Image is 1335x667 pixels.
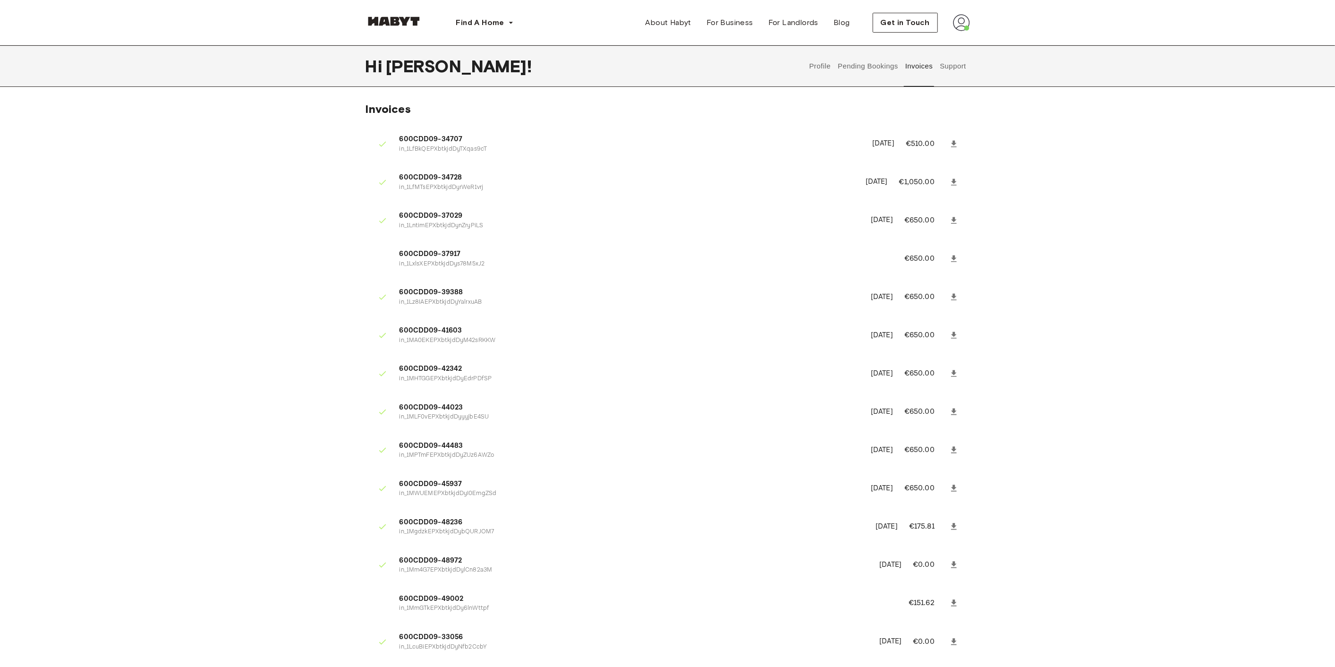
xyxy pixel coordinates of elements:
span: 600CDD09-33056 [400,632,868,643]
p: in_1MA0EKEPXbtkjdDyM42sRKKW [400,336,860,345]
p: €650.00 [904,368,947,379]
p: in_1LntimEPXbtkjdDynZryPiLS [400,222,860,231]
span: 600CDD09-39388 [400,287,860,298]
img: avatar [953,14,970,31]
p: [DATE] [866,177,888,188]
a: About Habyt [638,13,699,32]
p: in_1LfMTsEPXbtkjdDyrWeR1vrj [400,183,854,192]
span: About Habyt [646,17,691,28]
p: €650.00 [904,483,947,494]
p: in_1MWUEMEPXbtkjdDyI0EmgZSd [400,489,860,498]
p: €650.00 [904,330,947,341]
p: €650.00 [904,253,947,265]
p: [DATE] [876,522,898,532]
p: in_1LcuBiEPXbtkjdDyNfb2CcbY [400,643,868,652]
img: Habyt [366,17,422,26]
p: €650.00 [904,445,947,456]
p: €151.62 [909,598,947,609]
span: 600CDD09-44483 [400,441,860,452]
p: [DATE] [871,445,893,456]
p: €175.81 [909,521,947,532]
span: Blog [833,17,850,28]
p: [DATE] [879,636,901,647]
span: 600CDD09-41603 [400,325,860,336]
span: For Business [706,17,753,28]
span: 600CDD09-45937 [400,479,860,490]
span: 600CDD09-37029 [400,211,860,222]
p: €0.00 [913,559,947,571]
p: in_1MHTGGEPXbtkjdDyEdrPDfSP [400,375,860,384]
button: Profile [808,45,832,87]
span: Find A Home [456,17,504,28]
span: Hi [366,56,386,76]
p: [DATE] [871,407,893,418]
a: Blog [826,13,858,32]
p: in_1MgdzkEPXbtkjdDybQURJOM7 [400,528,865,537]
p: [DATE] [871,215,893,226]
button: Invoices [904,45,934,87]
p: €510.00 [906,138,947,150]
div: user profile tabs [806,45,969,87]
p: in_1MmGTkEPXbtkjdDy6lnWttpf [400,604,886,613]
span: Invoices [366,102,411,116]
a: For Landlords [761,13,826,32]
span: 600CDD09-48236 [400,517,865,528]
span: 600CDD09-42342 [400,364,860,375]
p: €0.00 [913,636,947,648]
span: 600CDD09-48972 [400,556,868,566]
span: [PERSON_NAME] ! [386,56,532,76]
p: [DATE] [871,292,893,303]
span: 600CDD09-49002 [400,594,886,605]
p: [DATE] [871,330,893,341]
span: 600CDD09-34707 [400,134,861,145]
p: €650.00 [904,406,947,418]
p: in_1MPTmFEPXbtkjdDyZUz6AWZo [400,451,860,460]
p: [DATE] [871,483,893,494]
p: in_1LxlsXEPXbtkjdDys78M5xJ2 [400,260,882,269]
span: 600CDD09-34728 [400,172,854,183]
p: €650.00 [904,291,947,303]
span: For Landlords [768,17,818,28]
p: in_1Mm4G7EPXbtkjdDylCn82a3M [400,566,868,575]
p: [DATE] [871,368,893,379]
a: For Business [699,13,761,32]
p: €650.00 [904,215,947,226]
p: in_1LfBkQEPXbtkjdDyTXqas9cT [400,145,861,154]
p: in_1Lz8IAEPXbtkjdDyYalrxuAB [400,298,860,307]
span: 600CDD09-44023 [400,402,860,413]
p: €1,050.00 [899,177,947,188]
p: [DATE] [872,138,894,149]
button: Get in Touch [873,13,938,33]
button: Find A Home [449,13,521,32]
p: [DATE] [879,560,901,571]
button: Support [939,45,968,87]
span: 600CDD09-37917 [400,249,882,260]
p: in_1MLF0vEPXbtkjdDyyyjbE4SU [400,413,860,422]
button: Pending Bookings [837,45,900,87]
span: Get in Touch [881,17,930,28]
